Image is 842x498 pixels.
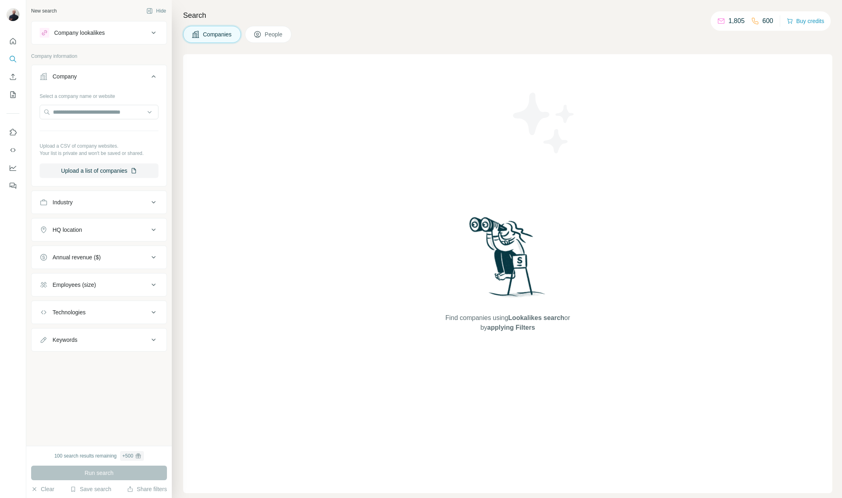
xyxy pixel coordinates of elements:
div: HQ location [53,226,82,234]
button: Use Surfe API [6,143,19,157]
button: Employees (size) [32,275,167,295]
button: Hide [141,5,172,17]
span: Companies [203,30,232,38]
img: Surfe Illustration - Stars [508,87,580,159]
div: Employees (size) [53,281,96,289]
div: 100 search results remaining [54,451,143,461]
button: Annual revenue ($) [32,248,167,267]
button: Technologies [32,303,167,322]
p: Your list is private and won't be saved or shared. [40,150,158,157]
div: Industry [53,198,73,206]
button: Quick start [6,34,19,49]
button: Share filters [127,485,167,493]
button: HQ location [32,220,167,239]
div: Technologies [53,308,86,316]
div: Annual revenue ($) [53,253,101,261]
button: Buy credits [787,15,824,27]
span: Lookalikes search [508,314,564,321]
p: 1,805 [728,16,745,26]
button: Company [32,67,167,89]
span: Find companies using or by [443,313,572,333]
div: Keywords [53,336,77,344]
button: Use Surfe on LinkedIn [6,125,19,140]
button: My lists [6,87,19,102]
div: Company lookalikes [54,29,105,37]
img: Surfe Illustration - Woman searching with binoculars [466,215,550,305]
button: Keywords [32,330,167,350]
button: Search [6,52,19,66]
div: New search [31,7,57,15]
button: Clear [31,485,54,493]
span: People [265,30,283,38]
button: Save search [70,485,111,493]
div: Company [53,72,77,81]
button: Enrich CSV [6,70,19,84]
p: Upload a CSV of company websites. [40,142,158,150]
button: Industry [32,193,167,212]
h4: Search [183,10,832,21]
img: Avatar [6,8,19,21]
span: applying Filters [487,324,535,331]
button: Dashboard [6,161,19,175]
button: Feedback [6,178,19,193]
p: Company information [31,53,167,60]
button: Upload a list of companies [40,163,158,178]
button: Company lookalikes [32,23,167,42]
div: Select a company name or website [40,89,158,100]
div: + 500 [122,452,133,460]
p: 600 [762,16,773,26]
